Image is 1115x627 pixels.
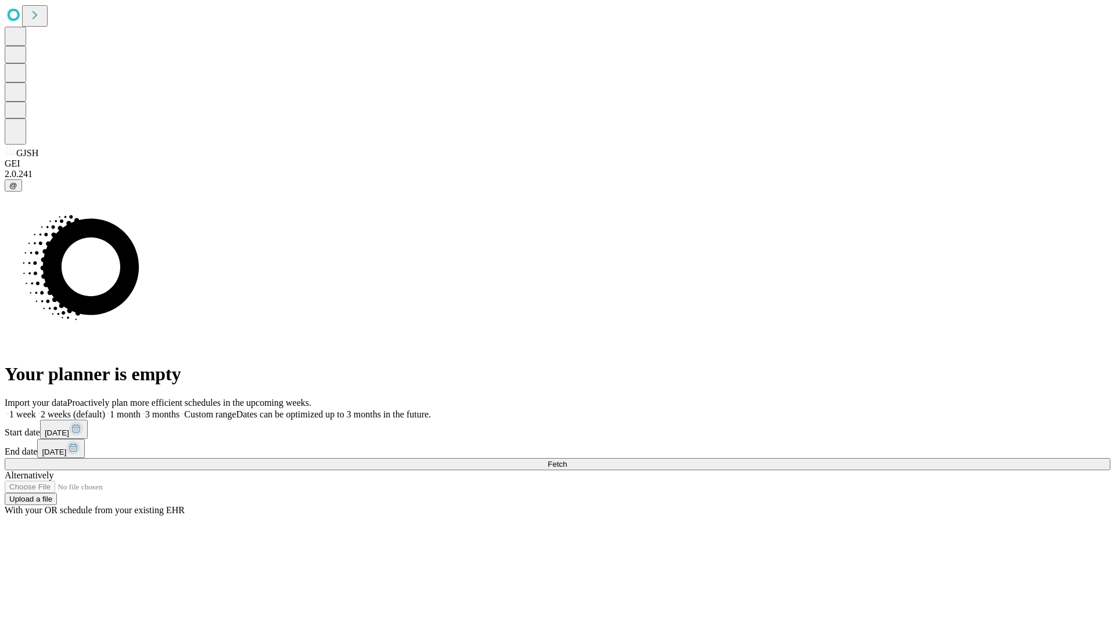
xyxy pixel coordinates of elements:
span: With your OR schedule from your existing EHR [5,505,185,515]
span: 3 months [145,409,179,419]
span: Proactively plan more efficient schedules in the upcoming weeks. [67,398,311,408]
span: Fetch [548,460,567,469]
span: 1 week [9,409,36,419]
button: Fetch [5,458,1110,470]
button: Upload a file [5,493,57,505]
span: GJSH [16,148,38,158]
button: [DATE] [37,439,85,458]
span: 2 weeks (default) [41,409,105,419]
button: [DATE] [40,420,88,439]
span: [DATE] [42,448,66,456]
span: Alternatively [5,470,53,480]
span: [DATE] [45,428,69,437]
span: Custom range [184,409,236,419]
span: 1 month [110,409,141,419]
div: Start date [5,420,1110,439]
span: @ [9,181,17,190]
div: 2.0.241 [5,169,1110,179]
h1: Your planner is empty [5,363,1110,385]
span: Dates can be optimized up to 3 months in the future. [236,409,431,419]
div: GEI [5,158,1110,169]
button: @ [5,179,22,192]
div: End date [5,439,1110,458]
span: Import your data [5,398,67,408]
